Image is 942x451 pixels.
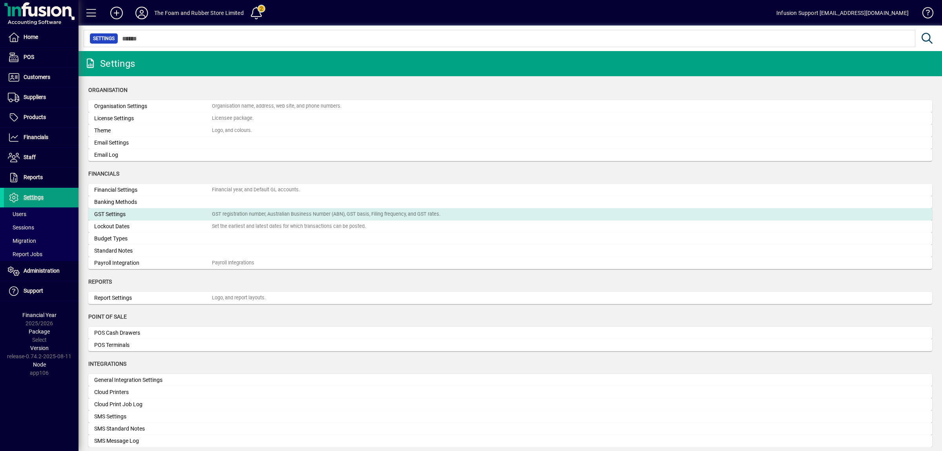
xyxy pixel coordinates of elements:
div: Report Settings [94,294,212,302]
a: Lockout DatesSet the earliest and latest dates for which transactions can be posted. [88,220,932,233]
span: Sessions [8,224,34,231]
span: Suppliers [24,94,46,100]
div: Set the earliest and latest dates for which transactions can be posted. [212,223,366,230]
a: Standard Notes [88,245,932,257]
a: General Integration Settings [88,374,932,386]
span: Financial Year [22,312,57,318]
div: Financial Settings [94,186,212,194]
a: Email Log [88,149,932,161]
div: SMS Settings [94,412,212,421]
a: Knowledge Base [916,2,932,27]
div: Cloud Print Job Log [94,400,212,409]
a: Products [4,108,78,127]
span: Package [29,328,50,335]
span: Financials [88,170,119,177]
a: Cloud Print Job Log [88,398,932,411]
span: Node [33,361,46,368]
a: SMS Settings [88,411,932,423]
span: Users [8,211,26,217]
span: Support [24,288,43,294]
a: Payroll IntegrationPayroll Integrations [88,257,932,269]
div: Logo, and colours. [212,127,252,134]
div: SMS Message Log [94,437,212,445]
a: Support [4,281,78,301]
button: Profile [129,6,154,20]
span: Financials [24,134,48,140]
a: License SettingsLicensee package. [88,112,932,125]
div: SMS Standard Notes [94,425,212,433]
a: Staff [4,148,78,167]
div: GST Settings [94,210,212,218]
span: Version [30,345,49,351]
a: POS [4,48,78,67]
a: Report Jobs [4,247,78,261]
a: Sessions [4,221,78,234]
div: Organisation Settings [94,102,212,110]
span: Integrations [88,361,126,367]
a: ThemeLogo, and colours. [88,125,932,137]
div: POS Cash Drawers [94,329,212,337]
div: Organisation name, address, web site, and phone numbers. [212,103,341,110]
a: Users [4,207,78,221]
div: Licensee package. [212,115,254,122]
a: Budget Types [88,233,932,245]
div: Standard Notes [94,247,212,255]
span: Products [24,114,46,120]
a: GST SettingsGST registration number, Australian Business Number (ABN), GST basis, Filing frequenc... [88,208,932,220]
span: Settings [93,35,115,42]
div: GST registration number, Australian Business Number (ABN), GST basis, Filing frequency, and GST r... [212,211,440,218]
span: Report Jobs [8,251,42,257]
div: General Integration Settings [94,376,212,384]
span: Reports [24,174,43,180]
a: Reports [4,168,78,187]
a: Cloud Printers [88,386,932,398]
a: Administration [4,261,78,281]
div: Payroll Integrations [212,259,254,267]
button: Add [104,6,129,20]
a: Migration [4,234,78,247]
div: Email Log [94,151,212,159]
a: Suppliers [4,88,78,107]
div: Logo, and report layouts. [212,294,266,302]
div: Financial year, and Default GL accounts. [212,186,300,194]
div: Email Settings [94,139,212,147]
div: Theme [94,126,212,135]
a: Banking Methods [88,196,932,208]
a: Customers [4,68,78,87]
a: Report SettingsLogo, and report layouts. [88,292,932,304]
a: Financial SettingsFinancial year, and Default GL accounts. [88,184,932,196]
a: Home [4,27,78,47]
span: Migration [8,238,36,244]
span: Customers [24,74,50,80]
span: Settings [24,194,44,200]
div: License Settings [94,114,212,123]
div: Payroll Integration [94,259,212,267]
a: Financials [4,128,78,147]
div: Cloud Printers [94,388,212,396]
div: The Foam and Rubber Store Limited [154,7,244,19]
div: Infusion Support [EMAIL_ADDRESS][DOMAIN_NAME] [776,7,909,19]
a: SMS Standard Notes [88,423,932,435]
span: POS [24,54,34,60]
a: Email Settings [88,137,932,149]
a: POS Cash Drawers [88,327,932,339]
span: Organisation [88,87,128,93]
span: Administration [24,268,60,274]
a: Organisation SettingsOrganisation name, address, web site, and phone numbers. [88,100,932,112]
div: Settings [84,57,135,70]
a: SMS Message Log [88,435,932,447]
div: Lockout Dates [94,222,212,231]
span: Staff [24,154,36,160]
span: Home [24,34,38,40]
a: POS Terminals [88,339,932,351]
span: Reports [88,279,112,285]
div: Budget Types [94,235,212,243]
div: Banking Methods [94,198,212,206]
span: Point of Sale [88,313,127,320]
div: POS Terminals [94,341,212,349]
